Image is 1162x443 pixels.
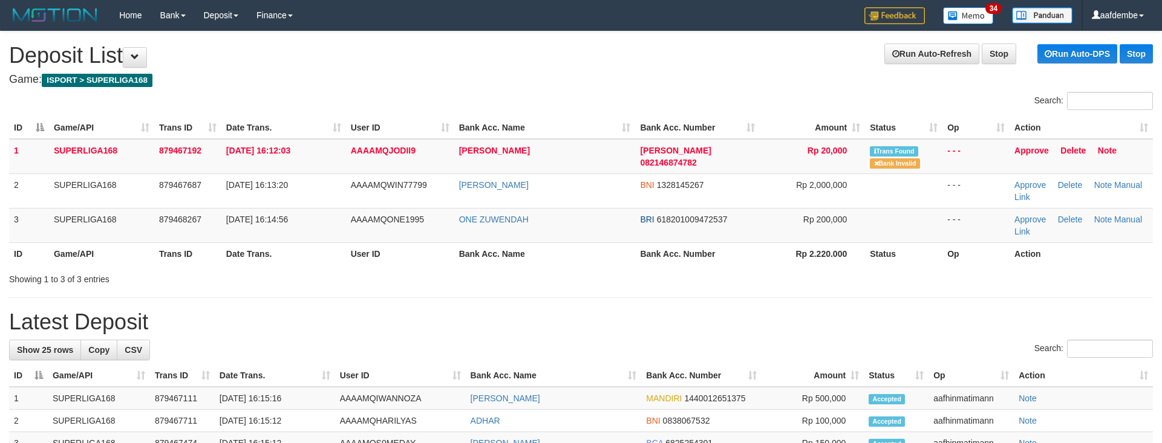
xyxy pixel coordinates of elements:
[762,364,864,387] th: Amount: activate to sort column ascending
[351,215,424,224] span: AAAAMQONE1995
[459,215,529,224] a: ONE ZUWENDAH
[9,387,48,410] td: 1
[154,117,221,139] th: Trans ID: activate to sort column ascending
[985,3,1002,14] span: 34
[159,180,201,190] span: 879467687
[471,393,540,403] a: [PERSON_NAME]
[942,117,1010,139] th: Op: activate to sort column ascending
[1034,92,1153,110] label: Search:
[335,364,466,387] th: User ID: activate to sort column ascending
[9,139,49,174] td: 1
[226,180,288,190] span: [DATE] 16:13:20
[9,268,475,285] div: Showing 1 to 3 of 3 entries
[335,410,466,432] td: AAAAMQHARILYAS
[884,44,979,64] a: Run Auto-Refresh
[1037,44,1117,63] a: Run Auto-DPS
[1014,215,1046,224] a: Approve
[865,117,942,139] th: Status: activate to sort column ascending
[88,345,109,355] span: Copy
[640,158,696,167] span: Copy 082146874782 to clipboard
[454,117,636,139] th: Bank Acc. Name: activate to sort column ascending
[471,416,500,425] a: ADHAR
[351,146,416,155] span: AAAAMQJODII9
[221,117,346,139] th: Date Trans.: activate to sort column ascending
[684,393,745,403] span: Copy 1440012651375 to clipboard
[49,208,154,242] td: SUPERLIGA168
[803,215,847,224] span: Rp 200,000
[159,215,201,224] span: 879468267
[869,416,905,427] span: Accepted
[215,387,335,410] td: [DATE] 16:15:16
[808,146,847,155] span: Rp 20,000
[9,340,81,360] a: Show 25 rows
[1012,7,1072,24] img: panduan.png
[9,74,1153,86] h4: Game:
[942,173,1010,208] td: - - -
[640,180,654,190] span: BNI
[351,180,427,190] span: AAAAMQWIN77799
[657,215,728,224] span: Copy 618201009472537 to clipboard
[1010,117,1153,139] th: Action: activate to sort column ascending
[1098,146,1117,155] a: Note
[760,242,865,265] th: Rp 2.220.000
[49,139,154,174] td: SUPERLIGA168
[9,242,49,265] th: ID
[657,180,704,190] span: Copy 1328145267 to clipboard
[1010,242,1153,265] th: Action
[640,146,711,155] span: [PERSON_NAME]
[9,117,49,139] th: ID: activate to sort column descending
[215,410,335,432] td: [DATE] 16:15:12
[929,387,1014,410] td: aafhinmatimann
[869,394,905,404] span: Accepted
[42,74,152,87] span: ISPORT > SUPERLIGA168
[48,364,150,387] th: Game/API: activate to sort column ascending
[215,364,335,387] th: Date Trans.: activate to sort column ascending
[942,139,1010,174] td: - - -
[929,410,1014,432] td: aafhinmatimann
[1120,44,1153,63] a: Stop
[762,410,864,432] td: Rp 100,000
[49,173,154,208] td: SUPERLIGA168
[943,7,994,24] img: Button%20Memo.svg
[635,242,760,265] th: Bank Acc. Number
[150,387,215,410] td: 879467111
[1058,215,1082,224] a: Delete
[80,340,117,360] a: Copy
[17,345,73,355] span: Show 25 rows
[1034,340,1153,358] label: Search:
[1058,180,1082,190] a: Delete
[942,208,1010,242] td: - - -
[796,180,847,190] span: Rp 2,000,000
[9,6,101,24] img: MOTION_logo.png
[864,364,929,387] th: Status: activate to sort column ascending
[646,416,660,425] span: BNI
[1014,180,1046,190] a: Approve
[1060,146,1086,155] a: Delete
[663,416,710,425] span: Copy 0838067532 to clipboard
[454,242,636,265] th: Bank Acc. Name
[1019,393,1037,403] a: Note
[154,242,221,265] th: Trans ID
[125,345,142,355] span: CSV
[49,242,154,265] th: Game/API
[466,364,642,387] th: Bank Acc. Name: activate to sort column ascending
[1067,340,1153,358] input: Search:
[864,7,925,24] img: Feedback.jpg
[1094,215,1112,224] a: Note
[335,387,466,410] td: AAAAMQIWANNOZA
[1014,215,1142,236] a: Manual Link
[49,117,154,139] th: Game/API: activate to sort column ascending
[929,364,1014,387] th: Op: activate to sort column ascending
[459,146,530,155] a: [PERSON_NAME]
[226,146,290,155] span: [DATE] 16:12:03
[982,44,1016,64] a: Stop
[1019,416,1037,425] a: Note
[9,410,48,432] td: 2
[760,117,865,139] th: Amount: activate to sort column ascending
[635,117,760,139] th: Bank Acc. Number: activate to sort column ascending
[159,146,201,155] span: 879467192
[346,117,454,139] th: User ID: activate to sort column ascending
[1094,180,1112,190] a: Note
[942,242,1010,265] th: Op
[641,364,762,387] th: Bank Acc. Number: activate to sort column ascending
